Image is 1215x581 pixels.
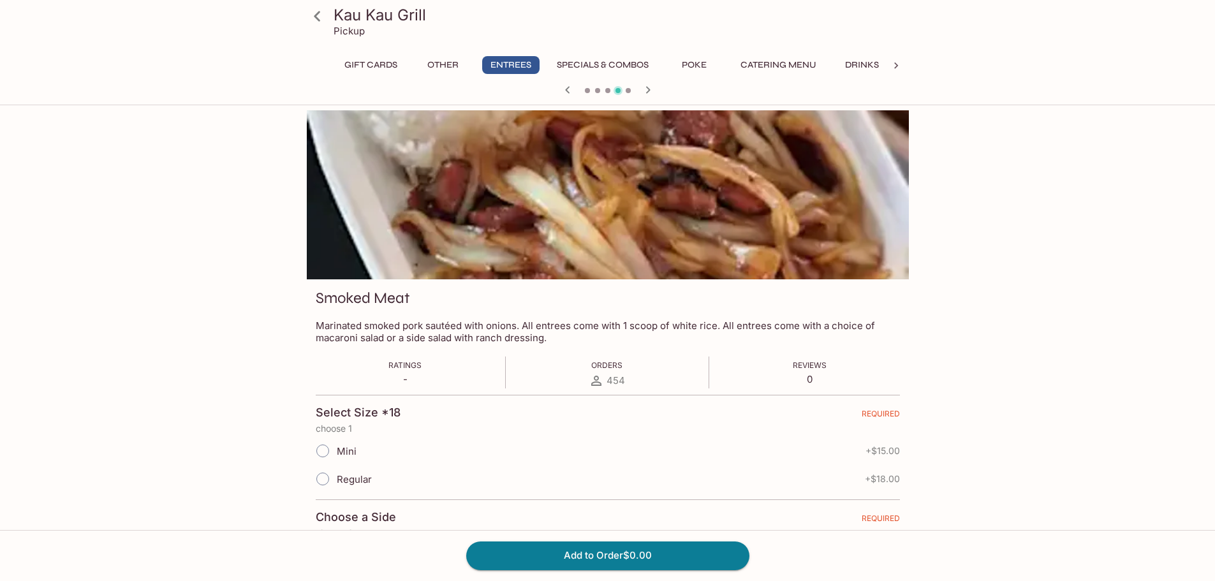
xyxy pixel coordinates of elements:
span: 454 [607,374,625,386]
span: + $15.00 [865,446,900,456]
p: choose 1 [316,528,900,538]
p: Pickup [334,25,365,37]
span: Reviews [793,360,827,370]
button: Poke [666,56,723,74]
span: REQUIRED [862,513,900,528]
button: Other [415,56,472,74]
span: Regular [337,473,372,485]
h4: Select Size *18 [316,406,401,420]
p: Marinated smoked pork sautéed with onions. All entrees come with 1 scoop of white rice. All entre... [316,320,900,344]
button: Gift Cards [337,56,404,74]
span: Mini [337,445,357,457]
h3: Kau Kau Grill [334,5,904,25]
span: Ratings [388,360,422,370]
button: Specials & Combos [550,56,656,74]
p: - [388,373,422,385]
h3: Smoked Meat [316,288,410,308]
button: Drinks [834,56,891,74]
div: Smoked Meat [307,110,909,279]
p: choose 1 [316,423,900,434]
span: Orders [591,360,622,370]
button: Entrees [482,56,540,74]
span: + $18.00 [865,474,900,484]
h4: Choose a Side [316,510,396,524]
button: Add to Order$0.00 [466,541,749,570]
span: REQUIRED [862,409,900,423]
p: 0 [793,373,827,385]
button: Catering Menu [733,56,823,74]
